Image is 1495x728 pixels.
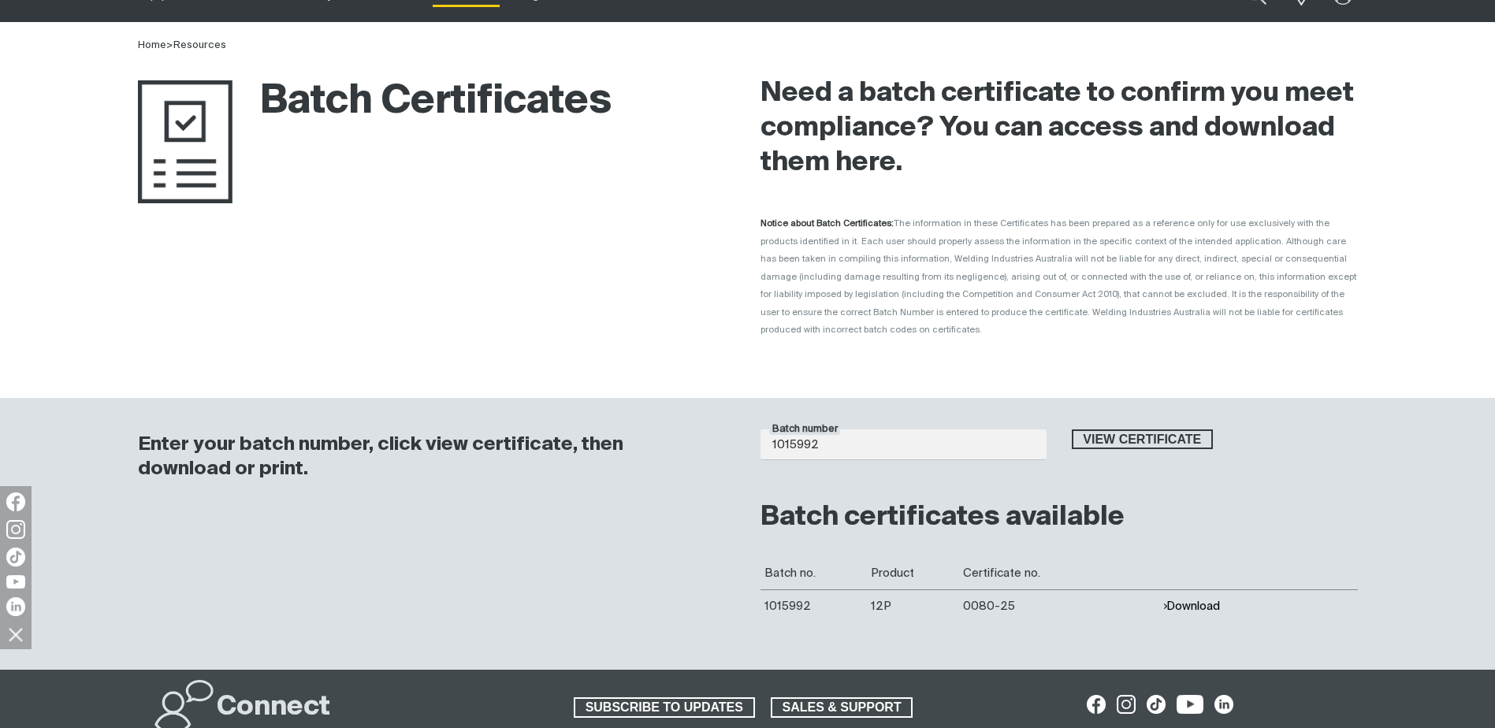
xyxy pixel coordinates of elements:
button: View certificate [1072,429,1214,450]
img: LinkedIn [6,597,25,616]
h2: Batch certificates available [761,500,1358,535]
h2: Connect [217,690,330,725]
a: Home [138,40,166,50]
span: The information in these Certificates has been prepared as a reference only for use exclusively w... [761,219,1356,334]
img: Facebook [6,492,25,511]
th: Batch no. [761,557,867,590]
img: hide socials [2,621,29,648]
th: Certificate no. [959,557,1158,590]
a: Resources [173,40,226,50]
strong: Notice about Batch Certificates: [761,219,894,228]
span: > [166,40,173,50]
th: Product [867,557,959,590]
td: 1015992 [761,589,867,622]
img: YouTube [6,575,25,589]
a: SUBSCRIBE TO UPDATES [574,697,755,718]
h2: Need a batch certificate to confirm you meet compliance? You can access and download them here. [761,76,1358,180]
a: SALES & SUPPORT [771,697,913,718]
img: Instagram [6,520,25,539]
button: Download [1162,600,1220,613]
h1: Batch Certificates [138,76,612,128]
td: 0080-25 [959,589,1158,622]
img: TikTok [6,548,25,566]
span: SALES & SUPPORT [772,697,912,718]
h3: Enter your batch number, click view certificate, then download or print. [138,433,720,481]
td: 12P [867,589,959,622]
span: SUBSCRIBE TO UPDATES [575,697,753,718]
span: View certificate [1073,429,1212,450]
